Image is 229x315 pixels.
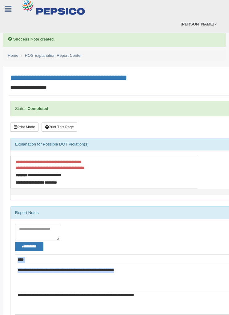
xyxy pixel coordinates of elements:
[42,122,77,132] button: Print This Page
[27,106,48,111] strong: Completed
[15,242,43,251] button: Change Filter Options
[10,122,38,132] button: Print Mode
[8,53,18,58] a: Home
[25,53,82,58] a: HOS Explanation Report Center
[13,37,31,41] b: Success!
[178,15,220,33] a: [PERSON_NAME]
